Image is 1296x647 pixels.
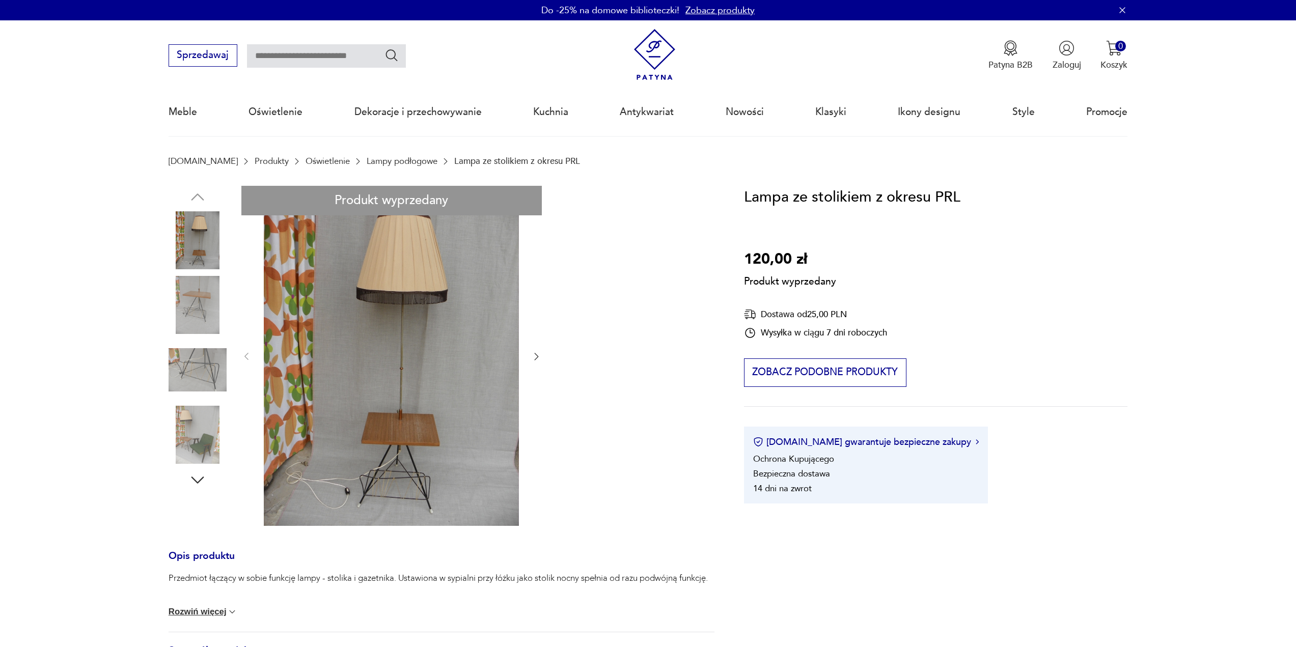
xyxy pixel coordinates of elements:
button: Sprzedawaj [169,44,237,67]
img: Ikonka użytkownika [1059,40,1074,56]
button: Patyna B2B [988,40,1033,71]
p: Przedmiot łączący w sobie funkcję lampy - stolika i gazetnika. Ustawiona w sypialni przy łóżku ja... [169,572,708,584]
img: Patyna - sklep z meblami i dekoracjami vintage [629,29,680,80]
button: [DOMAIN_NAME] gwarantuje bezpieczne zakupy [753,436,979,448]
li: 14 dni na zwrot [753,483,812,494]
p: Zaloguj [1053,59,1081,71]
a: [DOMAIN_NAME] [169,156,238,166]
a: Antykwariat [620,89,674,135]
button: Szukaj [384,48,399,63]
button: Zobacz podobne produkty [744,358,906,387]
img: Ikona dostawy [744,308,756,321]
a: Ikona medaluPatyna B2B [988,40,1033,71]
a: Dekoracje i przechowywanie [354,89,482,135]
a: Meble [169,89,197,135]
h1: Lampa ze stolikiem z okresu PRL [744,186,960,209]
a: Kuchnia [533,89,568,135]
div: Dostawa od 25,00 PLN [744,308,887,321]
li: Ochrona Kupującego [753,453,834,465]
img: chevron down [227,607,237,617]
p: Produkt wyprzedany [744,271,836,289]
a: Ikony designu [898,89,960,135]
img: Ikona koszyka [1106,40,1122,56]
p: Lampa ze stolikiem z okresu PRL [454,156,580,166]
img: Ikona strzałki w prawo [976,439,979,444]
p: Patyna B2B [988,59,1033,71]
a: Lampy podłogowe [367,156,437,166]
div: 0 [1115,41,1126,51]
button: Rozwiń więcej [169,607,238,617]
li: Bezpieczna dostawa [753,468,830,480]
a: Nowości [726,89,764,135]
p: Wszystkie elementy zachowane w oryginale, abażur bez dziur. Gazetnik trochę skrzywiony, do napros... [169,593,708,605]
button: 0Koszyk [1100,40,1127,71]
img: Ikona medalu [1003,40,1018,56]
div: Wysyłka w ciągu 7 dni roboczych [744,327,887,339]
h3: Opis produktu [169,552,714,573]
img: Ikona certyfikatu [753,437,763,447]
p: Do -25% na domowe biblioteczki! [541,4,679,17]
a: Zobacz produkty [685,4,755,17]
a: Oświetlenie [249,89,302,135]
p: Koszyk [1100,59,1127,71]
a: Style [1012,89,1035,135]
p: 120,00 zł [744,248,836,271]
a: Promocje [1086,89,1127,135]
a: Produkty [255,156,289,166]
button: Zaloguj [1053,40,1081,71]
a: Klasyki [815,89,846,135]
a: Sprzedawaj [169,52,237,60]
a: Oświetlenie [306,156,350,166]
